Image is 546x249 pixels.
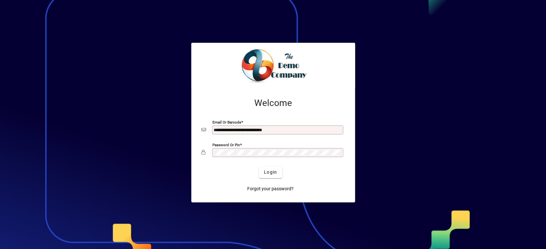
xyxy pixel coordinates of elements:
span: Forgot your password? [247,185,294,192]
h2: Welcome [202,98,345,109]
a: Forgot your password? [245,183,296,195]
mat-label: Password or Pin [212,142,240,147]
mat-label: Email or Barcode [212,120,241,124]
button: Login [259,167,282,178]
span: Login [264,169,277,176]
